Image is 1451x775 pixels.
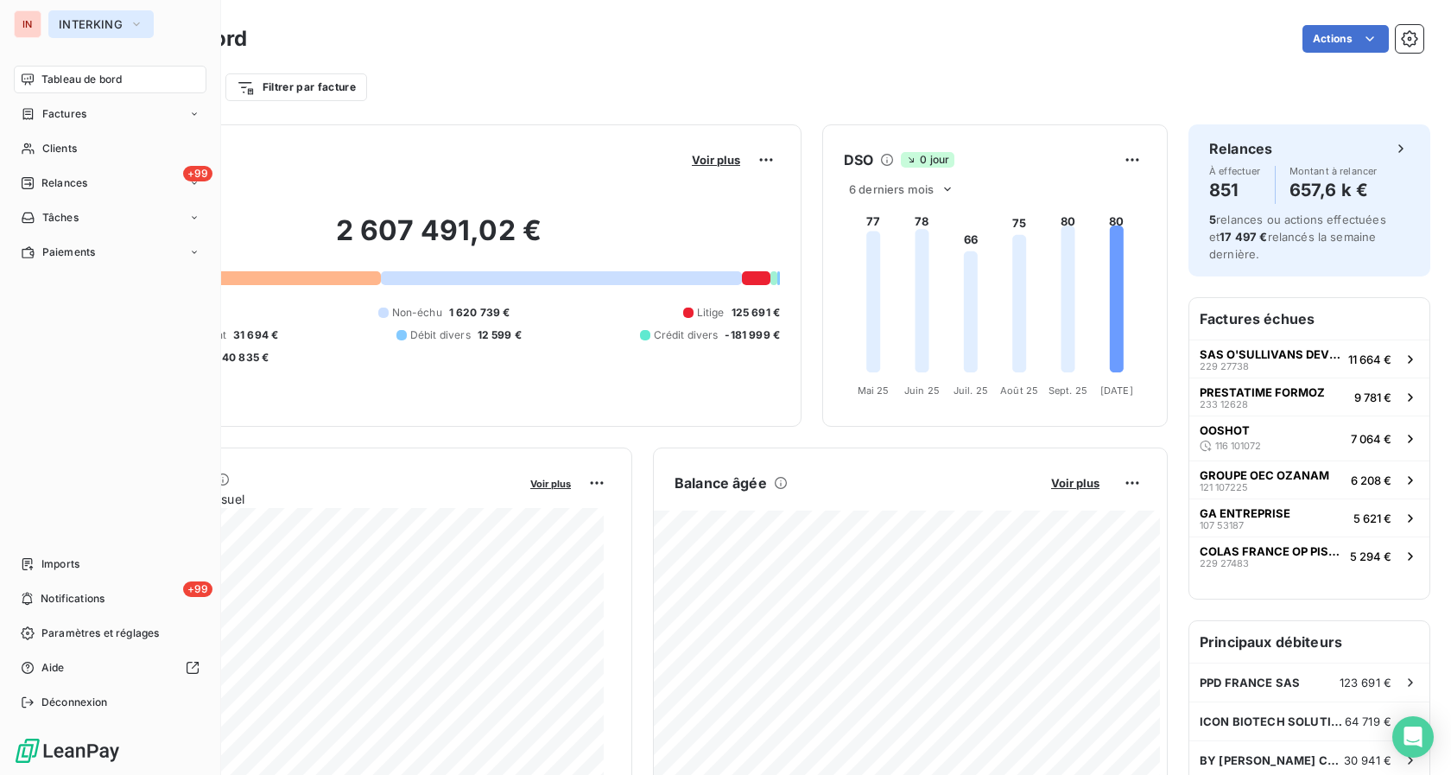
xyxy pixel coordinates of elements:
[1200,347,1341,361] span: SAS O'SULLIVANS DEVELOPMENT
[1046,475,1105,491] button: Voir plus
[1344,753,1391,767] span: 30 941 €
[1209,213,1386,261] span: relances ou actions effectuées et relancés la semaine dernière.
[901,152,954,168] span: 0 jour
[1354,391,1391,404] span: 9 781 €
[1348,353,1391,366] span: 11 664 €
[98,490,518,508] span: Chiffre d'affaires mensuel
[1302,25,1389,53] button: Actions
[1189,537,1429,575] button: COLAS FRANCE OP PISTE 1229 274835 294 €
[41,72,122,87] span: Tableau de bord
[1189,461,1429,499] button: GROUPE OEC OZANAM121 1072256 208 €
[1200,715,1345,728] span: ICON BIOTECH SOLUTION
[42,245,95,260] span: Paiements
[1200,753,1344,767] span: BY [PERSON_NAME] COMPANIES
[183,166,212,181] span: +99
[858,384,890,397] tspan: Mai 25
[410,327,471,343] span: Débit divers
[1353,511,1391,525] span: 5 621 €
[530,478,571,490] span: Voir plus
[14,737,121,765] img: Logo LeanPay
[41,556,79,572] span: Imports
[954,384,988,397] tspan: Juil. 25
[1209,213,1216,226] span: 5
[1189,499,1429,537] button: GA ENTREPRISE107 531875 621 €
[42,141,77,156] span: Clients
[41,660,65,676] span: Aide
[1289,166,1378,176] span: Montant à relancer
[1392,716,1434,758] div: Open Intercom Messenger
[1200,468,1329,482] span: GROUPE OEC OZANAM
[844,149,873,170] h6: DSO
[1049,384,1087,397] tspan: Sept. 25
[692,153,740,167] span: Voir plus
[1209,138,1272,159] h6: Relances
[392,305,442,321] span: Non-échu
[1200,482,1248,492] span: 121 107225
[233,327,278,343] span: 31 694 €
[1350,549,1391,563] span: 5 294 €
[732,305,780,321] span: 125 691 €
[14,10,41,38] div: IN
[1345,715,1391,728] span: 64 719 €
[1200,399,1248,410] span: 233 12628
[478,327,522,343] span: 12 599 €
[1215,441,1261,451] span: 116 101072
[1051,476,1099,490] span: Voir plus
[41,591,105,607] span: Notifications
[1200,520,1244,530] span: 107 53187
[1200,423,1250,437] span: OOSHOT
[1000,384,1038,397] tspan: Août 25
[41,626,159,641] span: Paramètres et réglages
[1200,361,1249,372] span: 229 27738
[687,152,745,168] button: Voir plus
[904,384,940,397] tspan: Juin 25
[1200,544,1343,558] span: COLAS FRANCE OP PISTE 1
[1189,340,1429,378] button: SAS O'SULLIVANS DEVELOPMENT229 2773811 664 €
[1200,558,1249,569] span: 229 27483
[14,654,206,682] a: Aide
[1189,416,1429,461] button: OOSHOT116 1010727 064 €
[525,475,576,491] button: Voir plus
[1200,676,1300,689] span: PPD FRANCE SAS
[1200,385,1325,399] span: PRESTATIME FORMOZ
[1189,378,1429,416] button: PRESTATIME FORMOZ233 126289 781 €
[1100,384,1133,397] tspan: [DATE]
[41,695,108,710] span: Déconnexion
[183,581,212,597] span: +99
[849,182,934,196] span: 6 derniers mois
[449,305,510,321] span: 1 620 739 €
[654,327,719,343] span: Crédit divers
[1189,621,1429,663] h6: Principaux débiteurs
[1351,432,1391,446] span: 7 064 €
[225,73,367,101] button: Filtrer par facture
[59,17,123,31] span: INTERKING
[217,350,269,365] span: -40 835 €
[42,106,86,122] span: Factures
[1209,176,1261,204] h4: 851
[697,305,725,321] span: Litige
[675,473,767,493] h6: Balance âgée
[1189,298,1429,340] h6: Factures échues
[42,210,79,226] span: Tâches
[98,213,780,265] h2: 2 607 491,02 €
[1351,473,1391,487] span: 6 208 €
[725,327,780,343] span: -181 999 €
[1200,506,1290,520] span: GA ENTREPRISE
[1209,166,1261,176] span: À effectuer
[1220,230,1267,244] span: 17 497 €
[1289,176,1378,204] h4: 657,6 k €
[1340,676,1391,689] span: 123 691 €
[41,175,87,191] span: Relances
